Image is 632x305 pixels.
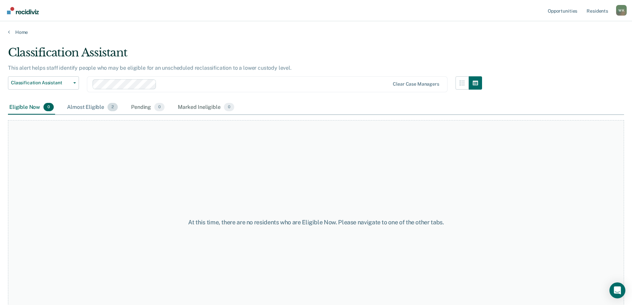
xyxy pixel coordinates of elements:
span: 0 [43,103,54,112]
a: Home [8,29,624,35]
p: This alert helps staff identify people who may be eligible for an unscheduled reclassification to... [8,65,292,71]
div: At this time, there are no residents who are Eligible Now. Please navigate to one of the other tabs. [162,219,470,226]
span: Classification Assistant [11,80,71,86]
div: W K [616,5,627,16]
img: Recidiviz [7,7,39,14]
div: Almost Eligible2 [66,100,119,115]
div: Pending0 [130,100,166,115]
div: Eligible Now0 [8,100,55,115]
div: Open Intercom Messenger [609,282,625,298]
div: Classification Assistant [8,46,482,65]
span: 2 [107,103,118,112]
div: Marked Ineligible0 [176,100,236,115]
div: Clear case managers [393,81,439,87]
button: Classification Assistant [8,76,79,90]
span: 0 [154,103,165,112]
span: 0 [224,103,234,112]
button: Profile dropdown button [616,5,627,16]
